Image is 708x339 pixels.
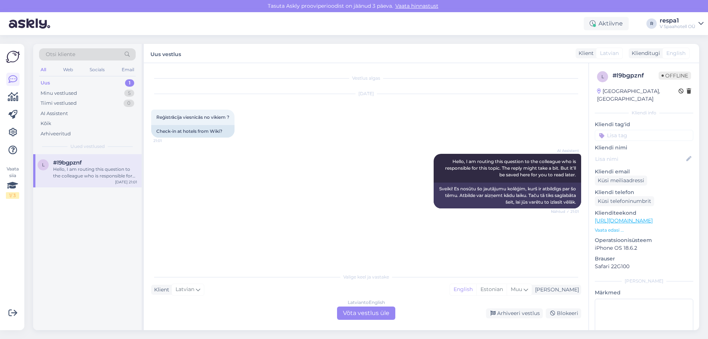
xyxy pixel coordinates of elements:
[584,17,629,30] div: Aktiivne
[551,148,579,153] span: AI Assistent
[601,74,604,79] span: l
[151,90,581,97] div: [DATE]
[595,217,653,224] a: [URL][DOMAIN_NAME]
[176,286,194,294] span: Latvian
[53,159,82,166] span: #l9bgpznf
[660,24,695,30] div: V Spaahotell OÜ
[660,18,704,30] a: respa1V Spaahotell OÜ
[151,75,581,82] div: Vestlus algas
[666,49,686,57] span: English
[41,120,51,127] div: Kõik
[156,114,229,120] span: Reģistrācija viesnīcās no vikiem ?
[348,299,385,306] div: Latvian to English
[595,144,693,152] p: Kliendi nimi
[53,166,137,179] div: Hello, I am routing this question to the colleague who is responsible for this topic. The reply m...
[595,196,654,206] div: Küsi telefoninumbrit
[595,263,693,270] p: Safari 22G100
[42,162,45,167] span: l
[70,143,105,150] span: Uued vestlused
[41,79,50,87] div: Uus
[646,18,657,29] div: R
[434,183,581,208] div: Sveiki! Es nosūtu šo jautājumu kolēģim, kurš ir atbildīgs par šo tēmu. Atbilde var aizņemt kādu l...
[41,90,77,97] div: Minu vestlused
[124,100,134,107] div: 0
[629,49,660,57] div: Klienditugi
[39,65,48,75] div: All
[595,209,693,217] p: Klienditeekond
[151,286,169,294] div: Klient
[6,166,19,199] div: Vaata siia
[125,79,134,87] div: 1
[595,255,693,263] p: Brauser
[595,278,693,284] div: [PERSON_NAME]
[115,179,137,185] div: [DATE] 21:01
[576,49,594,57] div: Klient
[659,72,691,80] span: Offline
[450,284,476,295] div: English
[88,65,106,75] div: Socials
[532,286,579,294] div: [PERSON_NAME]
[595,236,693,244] p: Operatsioonisüsteem
[476,284,507,295] div: Estonian
[612,71,659,80] div: # l9bgpznf
[595,244,693,252] p: iPhone OS 18.6.2
[46,51,75,58] span: Otsi kliente
[153,138,181,143] span: 21:01
[41,110,68,117] div: AI Assistent
[600,49,619,57] span: Latvian
[124,90,134,97] div: 5
[150,48,181,58] label: Uus vestlus
[62,65,74,75] div: Web
[337,307,395,320] div: Võta vestlus üle
[445,159,577,177] span: Hello, I am routing this question to the colleague who is responsible for this topic. The reply m...
[595,168,693,176] p: Kliendi email
[595,110,693,116] div: Kliendi info
[597,87,678,103] div: [GEOGRAPHIC_DATA], [GEOGRAPHIC_DATA]
[595,176,647,186] div: Küsi meiliaadressi
[486,308,543,318] div: Arhiveeri vestlus
[660,18,695,24] div: respa1
[151,125,235,138] div: Check-in at hotels from Wiki?
[511,286,522,293] span: Muu
[595,121,693,128] p: Kliendi tag'id
[595,289,693,297] p: Märkmed
[546,308,581,318] div: Blokeeri
[595,130,693,141] input: Lisa tag
[595,188,693,196] p: Kliendi telefon
[151,274,581,280] div: Valige keel ja vastake
[595,155,685,163] input: Lisa nimi
[595,227,693,234] p: Vaata edasi ...
[41,130,71,138] div: Arhiveeritud
[120,65,136,75] div: Email
[6,50,20,64] img: Askly Logo
[393,3,441,9] a: Vaata hinnastust
[6,192,19,199] div: 1 / 3
[41,100,77,107] div: Tiimi vestlused
[551,209,579,214] span: Nähtud ✓ 21:01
